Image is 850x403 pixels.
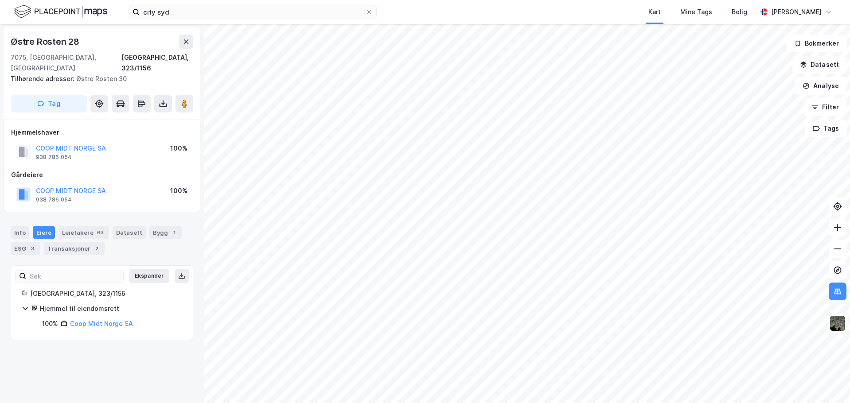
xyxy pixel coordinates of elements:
[792,56,846,74] button: Datasett
[805,120,846,137] button: Tags
[121,52,193,74] div: [GEOGRAPHIC_DATA], 323/1156
[170,186,187,196] div: 100%
[95,228,105,237] div: 63
[36,196,72,203] div: 938 786 054
[170,143,187,154] div: 100%
[58,226,109,239] div: Leietakere
[11,226,29,239] div: Info
[140,5,366,19] input: Søk på adresse, matrikkel, gårdeiere, leietakere eller personer
[170,228,179,237] div: 1
[40,303,182,314] div: Hjemmel til eiendomsrett
[11,242,40,255] div: ESG
[33,226,55,239] div: Eiere
[14,4,107,19] img: logo.f888ab2527a4732fd821a326f86c7f29.svg
[795,77,846,95] button: Analyse
[11,52,121,74] div: 7075, [GEOGRAPHIC_DATA], [GEOGRAPHIC_DATA]
[11,75,76,82] span: Tilhørende adresser:
[70,320,133,327] a: Coop Midt Norge SA
[787,35,846,52] button: Bokmerker
[44,242,105,255] div: Transaksjoner
[11,170,193,180] div: Gårdeiere
[129,269,169,283] button: Ekspander
[28,244,37,253] div: 3
[804,98,846,116] button: Filter
[732,7,747,17] div: Bolig
[11,74,186,84] div: Østre Rosten 30
[806,360,850,403] iframe: Chat Widget
[11,95,87,112] button: Tag
[92,244,101,253] div: 2
[42,318,58,329] div: 100%
[149,226,182,239] div: Bygg
[771,7,822,17] div: [PERSON_NAME]
[648,7,661,17] div: Kart
[11,127,193,138] div: Hjemmelshaver
[26,269,123,283] input: Søk
[113,226,146,239] div: Datasett
[829,315,846,332] img: 9k=
[11,35,81,49] div: Østre Rosten 28
[30,288,182,299] div: [GEOGRAPHIC_DATA], 323/1156
[36,154,72,161] div: 938 786 054
[680,7,712,17] div: Mine Tags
